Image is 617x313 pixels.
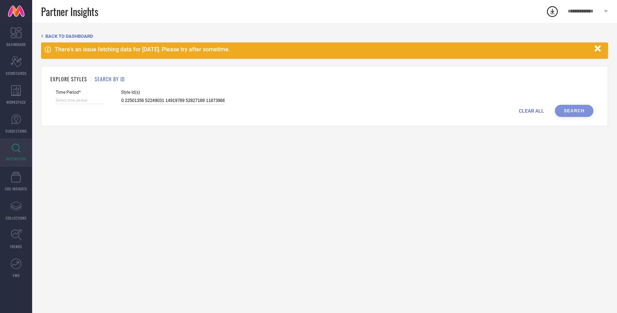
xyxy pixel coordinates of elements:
span: Partner Insights [41,4,98,19]
div: There's an issue fetching data for [DATE]. Please try after sometime. [55,46,591,53]
span: INSPIRATION [6,156,26,161]
span: Time Period* [56,90,105,95]
span: TRENDS [10,244,22,249]
div: Open download list [546,5,559,18]
span: CDC INSIGHTS [5,186,27,191]
span: CLEAR ALL [519,108,544,114]
span: BACK TO DASHBOARD [45,34,93,39]
span: SUGGESTIONS [5,128,27,134]
input: Select time period [56,97,105,104]
span: WORKSPACE [6,99,26,105]
span: SCORECARDS [6,71,27,76]
span: Style Id(s) [121,90,225,95]
span: COLLECTIONS [6,215,27,221]
span: FWD [13,273,20,278]
h1: SEARCH BY ID [95,75,125,83]
div: Back TO Dashboard [41,34,608,39]
input: Enter comma separated style ids e.g. 12345, 67890 [121,97,225,105]
h1: EXPLORE STYLES [50,75,87,83]
span: DASHBOARD [6,42,26,47]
